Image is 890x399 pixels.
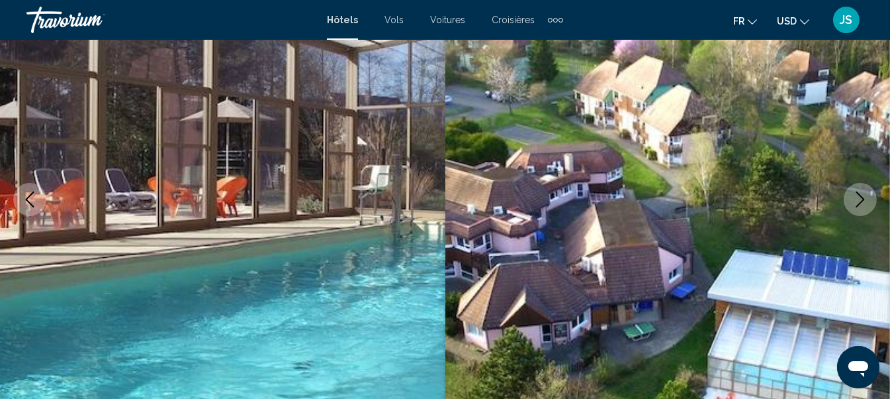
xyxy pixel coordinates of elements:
[829,6,864,34] button: User Menu
[13,183,46,216] button: Previous image
[844,183,877,216] button: Next image
[430,15,465,25] a: Voitures
[492,15,535,25] a: Croisières
[327,15,358,25] a: Hôtels
[26,7,314,33] a: Travorium
[548,9,563,30] button: Extra navigation items
[837,346,879,388] iframe: Botón para iniciar la ventana de mensajería
[733,11,757,30] button: Change language
[733,16,744,27] span: fr
[384,15,404,25] a: Vols
[777,11,809,30] button: Change currency
[840,13,853,27] span: JS
[777,16,797,27] span: USD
